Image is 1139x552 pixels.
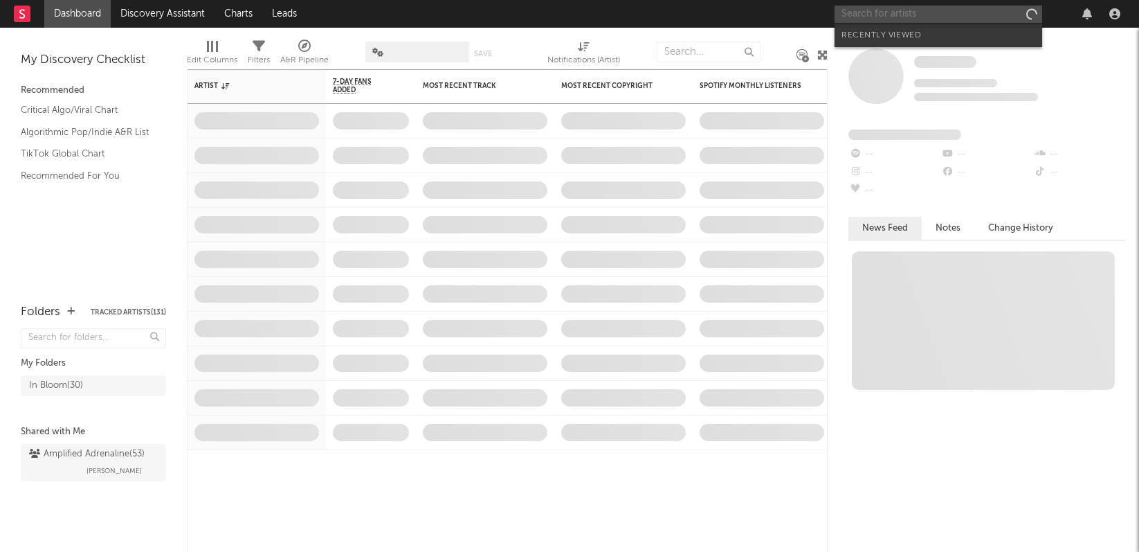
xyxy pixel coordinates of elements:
[21,355,166,372] div: My Folders
[29,446,145,463] div: Amplified Adrenaline ( 53 )
[914,79,997,87] span: Tracking Since: [DATE]
[21,125,152,140] a: Algorithmic Pop/Indie A&R List
[914,55,976,69] a: Some Artist
[974,217,1067,240] button: Change History
[21,168,152,184] a: Recommended For You
[848,145,940,163] div: --
[21,304,60,321] div: Folders
[914,56,976,68] span: Some Artist
[841,27,1035,44] div: Recently Viewed
[194,82,298,90] div: Artist
[700,82,803,90] div: Spotify Monthly Listeners
[848,181,940,199] div: --
[561,82,665,90] div: Most Recent Copyright
[922,217,974,240] button: Notes
[21,103,152,118] a: Critical Algo/Viral Chart
[91,309,166,316] button: Tracked Artists(131)
[940,163,1032,181] div: --
[940,145,1032,163] div: --
[248,35,270,75] div: Filters
[248,52,270,69] div: Filters
[21,424,166,440] div: Shared with Me
[21,52,166,69] div: My Discovery Checklist
[474,50,492,57] button: Save
[848,217,922,240] button: News Feed
[914,93,1038,101] span: 0 fans last week
[333,78,388,94] span: 7-Day Fans Added
[848,163,940,181] div: --
[835,6,1042,23] input: Search for artists
[187,52,237,69] div: Edit Columns
[86,463,142,479] span: [PERSON_NAME]
[657,42,760,62] input: Search...
[547,52,620,69] div: Notifications (Artist)
[21,82,166,99] div: Recommended
[187,35,237,75] div: Edit Columns
[21,328,166,348] input: Search for folders...
[21,146,152,161] a: TikTok Global Chart
[21,375,166,396] a: In Bloom(30)
[423,82,527,90] div: Most Recent Track
[1033,145,1125,163] div: --
[21,444,166,481] a: Amplified Adrenaline(53)[PERSON_NAME]
[280,52,329,69] div: A&R Pipeline
[280,35,329,75] div: A&R Pipeline
[29,377,83,394] div: In Bloom ( 30 )
[1033,163,1125,181] div: --
[848,130,961,140] span: Fans Added by Platform
[547,35,620,75] div: Notifications (Artist)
